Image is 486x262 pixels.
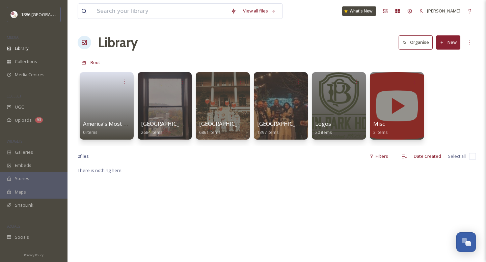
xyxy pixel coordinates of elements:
a: Library [98,32,138,53]
a: Privacy Policy [24,251,44,259]
a: [GEOGRAPHIC_DATA]1397 items [257,121,312,135]
span: There is nothing here. [78,167,123,173]
button: Open Chat [456,232,476,252]
span: Privacy Policy [24,253,44,257]
span: Misc [373,120,385,127]
span: Embeds [15,162,31,169]
span: SnapLink [15,202,33,208]
a: Root [90,58,100,66]
span: COLLECT [7,93,21,98]
a: [GEOGRAPHIC_DATA]2684 items [141,121,195,135]
span: SOCIALS [7,224,20,229]
span: MEDIA [7,35,19,40]
span: Maps [15,189,26,195]
span: 0 file s [78,153,89,159]
span: [GEOGRAPHIC_DATA] [257,120,312,127]
span: Logos [315,120,331,127]
img: logos.png [11,11,18,18]
span: 20 items [315,129,332,135]
button: New [436,35,460,49]
a: What's New [342,6,376,16]
span: Socials [15,234,29,240]
span: 6861 items [199,129,221,135]
a: Logos20 items [315,121,332,135]
span: 2684 items [141,129,163,135]
a: Misc3 items [373,121,388,135]
span: Library [15,45,28,52]
a: America's Most Haunted Hotel0 items [83,121,160,135]
span: [GEOGRAPHIC_DATA] [141,120,195,127]
span: [GEOGRAPHIC_DATA] [199,120,253,127]
div: Filters [366,150,391,163]
span: Stories [15,175,29,182]
span: Collections [15,58,37,65]
span: Root [90,59,100,65]
span: UGC [15,104,24,110]
button: Organise [399,35,433,49]
span: Uploads [15,117,32,123]
a: [GEOGRAPHIC_DATA]6861 items [199,121,253,135]
span: Media Centres [15,71,45,78]
span: America's Most Haunted Hotel [83,120,160,127]
span: 0 items [83,129,98,135]
span: 3 items [373,129,388,135]
span: 1397 items [257,129,279,135]
a: View all files [240,4,279,18]
div: Date Created [410,150,444,163]
span: WIDGETS [7,139,22,144]
div: 93 [35,117,43,123]
span: 1886 [GEOGRAPHIC_DATA] [21,11,74,18]
span: [PERSON_NAME] [427,8,460,14]
a: [PERSON_NAME] [416,4,464,18]
span: Select all [448,153,466,159]
input: Search your library [93,4,227,19]
span: Galleries [15,149,33,155]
